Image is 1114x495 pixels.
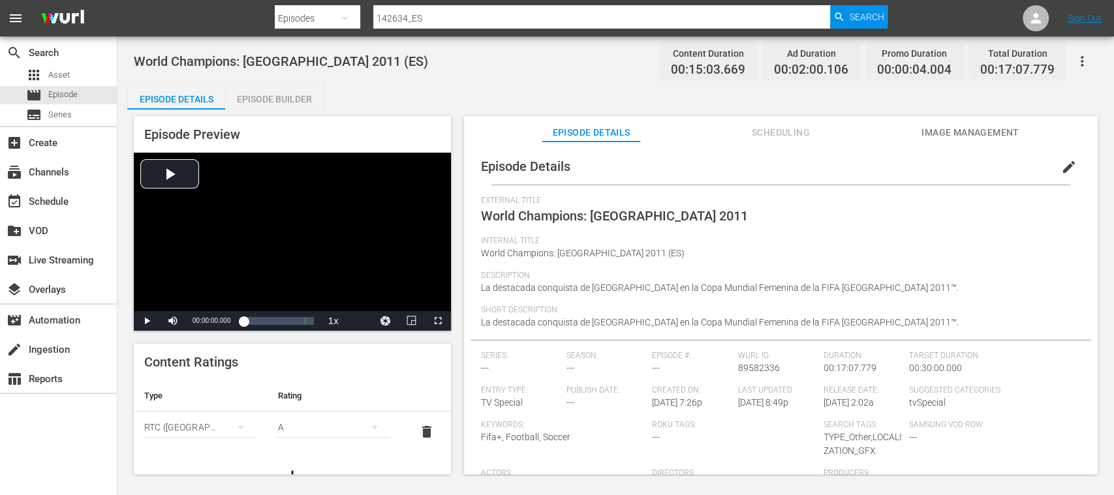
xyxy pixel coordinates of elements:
span: 00:15:03.669 [671,63,745,78]
a: Sign Out [1068,13,1102,23]
span: Description [481,271,1074,281]
div: RTC ([GEOGRAPHIC_DATA]) [144,409,256,445]
span: Episode #: [652,351,731,361]
span: Season: [566,351,645,361]
span: --- [909,432,917,442]
span: Ingestion [7,342,22,357]
button: Jump To Time [373,311,399,331]
span: --- [566,363,574,373]
span: Keywords: [481,420,646,430]
div: Promo Duration [877,44,952,63]
span: 89582336 [738,363,780,373]
span: External Title [481,196,1074,206]
span: Live Streaming [7,252,22,268]
span: Asset [48,68,70,82]
span: Create [7,135,22,151]
span: Asset [26,67,42,83]
button: Playback Rate [320,311,347,331]
span: Directors [652,468,817,479]
span: 00:17:07.779 [824,363,876,373]
span: Series: [481,351,560,361]
button: Search [830,5,888,29]
span: Roku Tags: [652,420,817,430]
th: Type [134,380,267,412]
span: World Champions: [GEOGRAPHIC_DATA] 2011 (ES) [481,248,685,258]
span: Internal Title [481,236,1074,247]
span: Last Updated: [738,385,817,396]
span: La destacada conquista de [GEOGRAPHIC_DATA] en la Copa Mundial Femenina de la FIFA [GEOGRAPHIC_DA... [481,282,959,293]
span: Episode Details [481,158,570,174]
span: Search Tags: [824,420,903,430]
span: Release Date: [824,385,903,396]
span: Publish Date: [566,385,645,396]
span: Series [48,108,72,121]
span: Duration: [824,351,903,361]
span: Wurl ID: [738,351,817,361]
span: Search [849,5,884,29]
span: Automation [7,312,22,328]
span: TYPE_Other,LOCALIZATION_GFX [824,432,902,456]
span: Scheduling [732,125,829,141]
span: Episode [26,87,42,103]
div: Progress Bar [243,317,313,325]
span: --- [566,397,574,408]
span: VOD [7,223,22,239]
span: 00:00:04.004 [877,63,952,78]
span: Producers [824,468,989,479]
span: La destacada conquista de [GEOGRAPHIC_DATA] en la Copa Mundial Femenina de la FIFA [GEOGRAPHIC_DA... [481,317,959,327]
button: Fullscreen [425,311,451,331]
th: Rating [267,380,400,412]
span: --- [652,432,660,442]
div: Ad Duration [774,44,848,63]
span: Episode Preview [144,127,240,142]
span: Entry Type: [481,385,560,396]
table: simple table [134,380,451,452]
span: Image Management [921,125,1019,141]
span: Short Description [481,305,1074,316]
span: Fifa+, Football, Soccer [481,432,570,442]
div: Total Duration [980,44,1055,63]
button: Episode Builder [225,83,323,110]
span: Episode [48,88,78,101]
span: Reports [7,371,22,387]
span: Content Ratings [144,354,238,370]
span: 00:00:00.000 [193,317,230,324]
span: 00:02:00.106 [774,63,848,78]
span: edit [1061,159,1077,175]
span: TV Special [481,397,523,408]
span: --- [652,363,660,373]
span: --- [481,363,489,373]
button: Picture-in-Picture [399,311,425,331]
button: Play [134,311,160,331]
span: tvSpecial [909,397,946,408]
span: World Champions: [GEOGRAPHIC_DATA] 2011 (ES) [134,53,428,69]
span: World Champions: [GEOGRAPHIC_DATA] 2011 [481,208,748,224]
button: Episode Details [127,83,225,110]
span: Overlays [7,282,22,297]
div: Video Player [134,153,451,331]
span: Channels [7,164,22,180]
span: Suggested Categories: [909,385,1074,396]
span: Schedule [7,194,22,209]
button: Mute [160,311,186,331]
img: ans4CAIJ8jUAAAAAAAAAAAAAAAAAAAAAAAAgQb4GAAAAAAAAAAAAAAAAAAAAAAAAJMjXAAAAAAAAAAAAAAAAAAAAAAAAgAT5G... [31,3,94,34]
span: Target Duration: [909,351,1074,361]
div: Content Duration [671,44,745,63]
span: Actors [481,468,646,479]
button: delete [411,416,442,447]
span: 00:30:00.000 [909,363,962,373]
span: Search [7,45,22,61]
div: Episode Builder [225,83,323,115]
span: menu [8,10,23,26]
span: delete [419,424,435,440]
button: edit [1053,151,1085,183]
div: A [277,409,390,445]
div: Episode Details [127,83,225,115]
span: [DATE] 8:49p [738,397,788,408]
span: 00:17:07.779 [980,63,1055,78]
span: Created On: [652,385,731,396]
span: [DATE] 7:26p [652,397,702,408]
span: Samsung VOD Row: [909,420,988,430]
span: [DATE] 2:02a [824,397,874,408]
span: Episode Details [542,125,640,141]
